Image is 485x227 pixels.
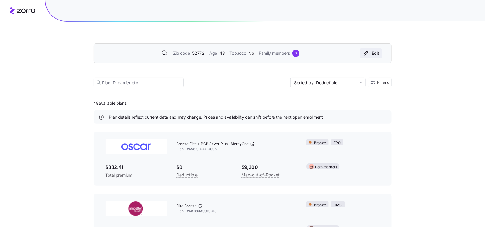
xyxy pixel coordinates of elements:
input: Sort by [290,78,366,87]
span: Age [209,50,217,57]
span: Bronze Elite + PCP Saver Plus | MercyOne [177,141,249,147]
span: Family members [259,50,290,57]
span: Max-out-of-Pocket [241,171,280,179]
span: 43 [219,50,225,57]
span: Bronze [314,140,326,146]
span: Both markets [315,164,337,170]
span: Plan ID: 48286IA0010013 [177,209,297,214]
span: $382.41 [106,163,167,171]
span: Zip code [173,50,190,57]
input: Plan ID, carrier etc. [94,78,184,87]
img: Ambetter [106,201,167,216]
span: EPO [334,140,341,146]
button: Filters [368,78,392,87]
span: $0 [177,163,232,171]
span: Tobacco [230,50,246,57]
div: 0 [292,50,299,57]
span: HMO [334,202,342,208]
span: Filters [377,80,389,85]
span: $9,200 [241,163,297,171]
div: Edit [362,50,379,56]
span: No [249,50,254,57]
span: Deductible [177,171,198,179]
span: 52772 [192,50,204,57]
span: Plan details reflect current data and may change. Prices and availability can shift before the ne... [109,114,323,120]
img: Oscar [106,139,167,154]
span: 48 available plans [94,100,127,106]
button: Edit [360,48,382,58]
span: Elite Bronze [177,204,197,209]
span: Total premium [106,172,167,178]
span: Bronze [314,202,326,208]
span: Plan ID: 45819IA0010005 [177,147,297,152]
